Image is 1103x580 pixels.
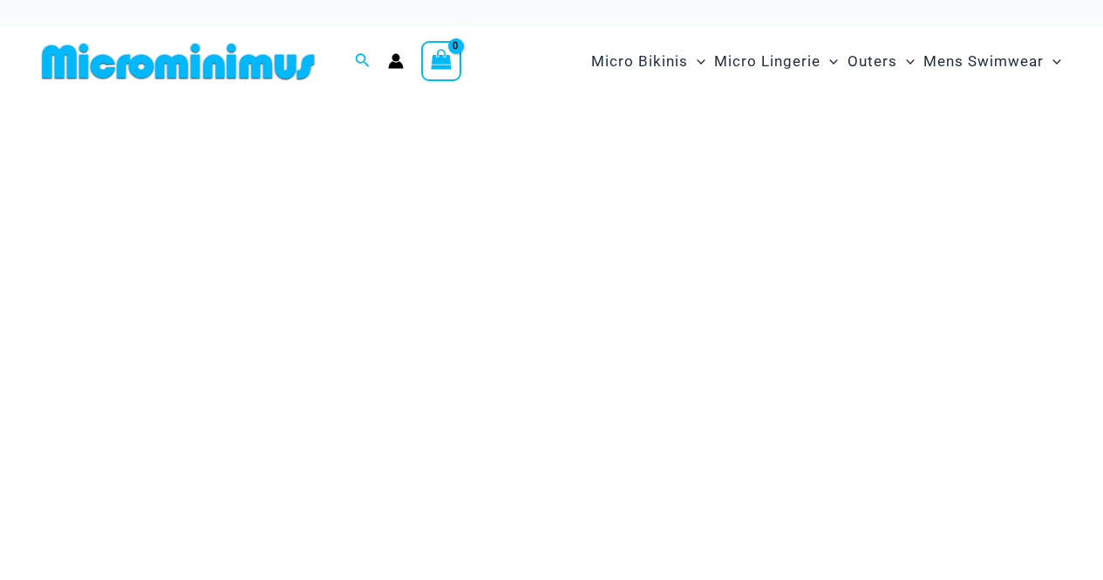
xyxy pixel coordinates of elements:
[388,53,404,69] a: Account icon link
[843,35,919,88] a: OutersMenu ToggleMenu Toggle
[919,35,1066,88] a: Mens SwimwearMenu ToggleMenu Toggle
[421,41,461,81] a: View Shopping Cart, empty
[591,39,688,84] span: Micro Bikinis
[587,35,710,88] a: Micro BikinisMenu ToggleMenu Toggle
[923,39,1044,84] span: Mens Swimwear
[848,39,897,84] span: Outers
[714,39,820,84] span: Micro Lingerie
[355,51,371,72] a: Search icon link
[897,39,915,84] span: Menu Toggle
[1044,39,1061,84] span: Menu Toggle
[584,32,1068,91] nav: Site Navigation
[820,39,838,84] span: Menu Toggle
[688,39,705,84] span: Menu Toggle
[710,35,842,88] a: Micro LingerieMenu ToggleMenu Toggle
[35,42,322,81] img: MM SHOP LOGO FLAT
